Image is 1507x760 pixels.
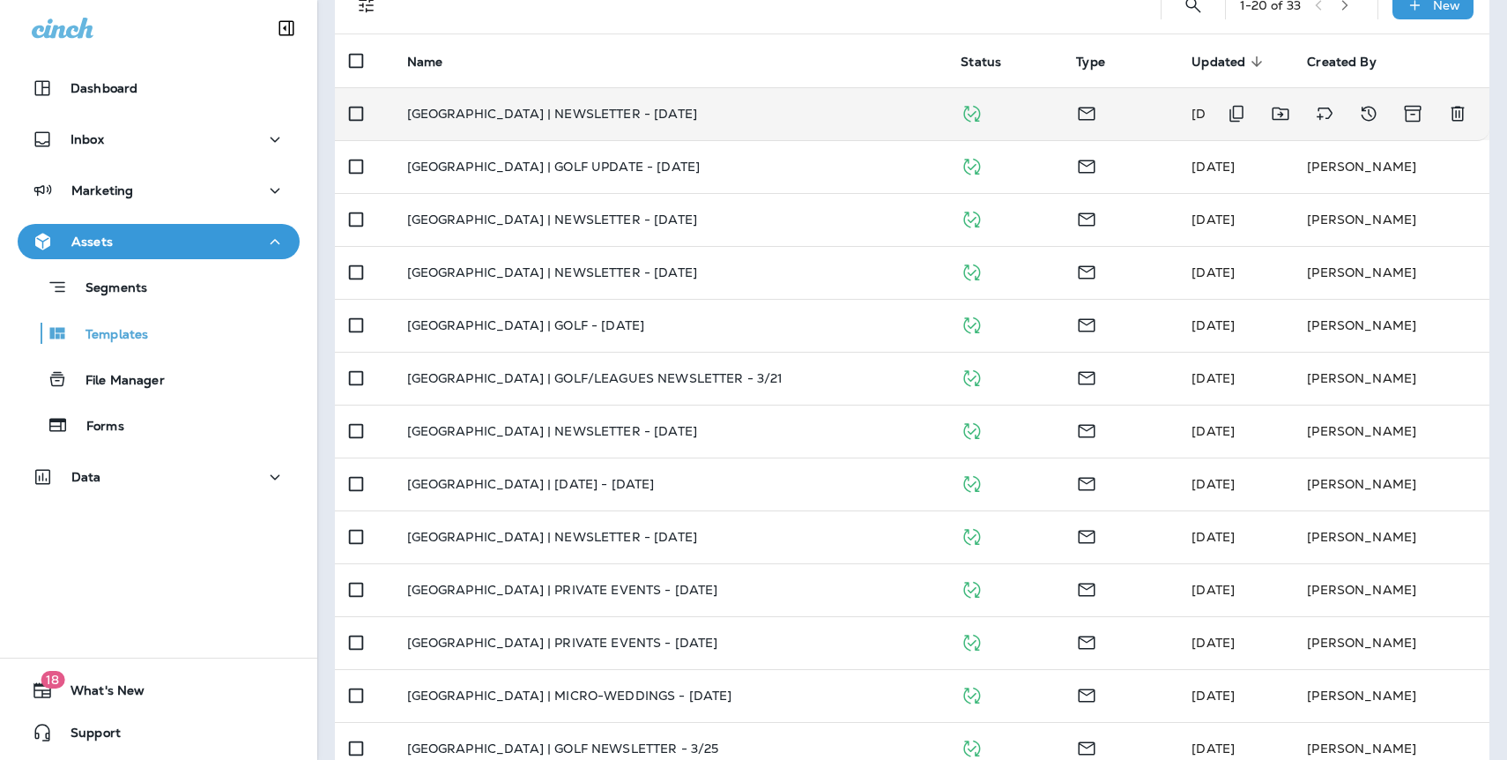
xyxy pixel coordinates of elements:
[1076,527,1097,543] span: Email
[18,122,300,157] button: Inbox
[53,683,145,704] span: What's New
[1076,421,1097,437] span: Email
[68,373,165,390] p: File Manager
[407,212,697,227] p: [GEOGRAPHIC_DATA] | NEWSLETTER - [DATE]
[262,11,311,46] button: Collapse Sidebar
[68,280,147,298] p: Segments
[1076,55,1105,70] span: Type
[961,263,983,279] span: Published
[1293,616,1489,669] td: [PERSON_NAME]
[1307,55,1376,70] span: Created By
[407,741,719,756] p: [GEOGRAPHIC_DATA] | GOLF NEWSLETTER - 3/25
[18,361,300,398] button: File Manager
[1076,739,1097,755] span: Email
[961,316,983,332] span: Published
[71,81,137,95] p: Dashboard
[1395,96,1431,131] button: Archive
[1076,210,1097,226] span: Email
[1076,104,1097,120] span: Email
[1191,265,1235,280] span: Meredith Otero
[18,173,300,208] button: Marketing
[407,371,783,385] p: [GEOGRAPHIC_DATA] | GOLF/LEAGUES NEWSLETTER - 3/21
[961,54,1024,70] span: Status
[961,474,983,490] span: Published
[41,671,64,689] span: 18
[1191,370,1235,386] span: Meredith Otero
[71,235,113,249] p: Assets
[407,424,697,438] p: [GEOGRAPHIC_DATA] | NEWSLETTER - [DATE]
[18,459,300,495] button: Data
[1293,510,1489,563] td: [PERSON_NAME]
[407,107,697,121] p: [GEOGRAPHIC_DATA] | NEWSLETTER - [DATE]
[18,673,300,708] button: 18What's New
[1293,140,1489,193] td: [PERSON_NAME]
[1191,212,1235,227] span: Meredith Otero
[1076,633,1097,649] span: Email
[407,530,697,544] p: [GEOGRAPHIC_DATA] | NEWSLETTER - [DATE]
[1191,741,1235,756] span: Meredith Otero
[68,327,148,344] p: Templates
[961,633,983,649] span: Published
[1191,55,1245,70] span: Updated
[1440,96,1475,131] button: Delete
[18,315,300,352] button: Templates
[407,265,697,279] p: [GEOGRAPHIC_DATA] | NEWSLETTER - [DATE]
[961,369,983,384] span: Published
[1076,316,1097,332] span: Email
[1076,263,1097,279] span: Email
[1191,688,1235,704] span: Meredith Otero
[18,406,300,443] button: Forms
[53,726,121,747] span: Support
[1076,686,1097,702] span: Email
[407,636,718,650] p: [GEOGRAPHIC_DATA] | PRIVATE EVENTS - [DATE]
[1293,246,1489,299] td: [PERSON_NAME]
[407,689,732,703] p: [GEOGRAPHIC_DATA] | MICRO-WEDDINGS - [DATE]
[1076,54,1128,70] span: Type
[1076,474,1097,490] span: Email
[1191,317,1235,333] span: Meredith Otero
[961,580,983,596] span: Published
[1293,405,1489,458] td: [PERSON_NAME]
[407,54,466,70] span: Name
[1191,106,1235,122] span: Meredith Otero
[1191,635,1235,651] span: Meredith Otero
[1293,352,1489,405] td: [PERSON_NAME]
[18,268,300,306] button: Segments
[1293,193,1489,246] td: [PERSON_NAME]
[1191,529,1235,545] span: Meredith Otero
[1263,96,1298,131] button: Move to folder
[1076,580,1097,596] span: Email
[407,318,645,332] p: [GEOGRAPHIC_DATA] | GOLF - [DATE]
[1076,157,1097,173] span: Email
[961,104,983,120] span: Published
[1191,423,1235,439] span: Meredith Otero
[961,55,1001,70] span: Status
[18,224,300,259] button: Assets
[71,132,104,146] p: Inbox
[1293,563,1489,616] td: [PERSON_NAME]
[961,421,983,437] span: Published
[1191,476,1235,492] span: Meredith Otero
[71,470,101,484] p: Data
[1191,582,1235,598] span: Meredith Otero
[407,583,718,597] p: [GEOGRAPHIC_DATA] | PRIVATE EVENTS - [DATE]
[1191,159,1235,175] span: Meredith Otero
[1307,54,1399,70] span: Created By
[407,477,655,491] p: [GEOGRAPHIC_DATA] | [DATE] - [DATE]
[1076,369,1097,384] span: Email
[961,739,983,755] span: Published
[1351,96,1386,131] button: View Changelog
[1191,54,1268,70] span: Updated
[18,71,300,106] button: Dashboard
[71,183,133,197] p: Marketing
[961,686,983,702] span: Published
[407,55,443,70] span: Name
[961,157,983,173] span: Published
[1293,669,1489,722] td: [PERSON_NAME]
[961,527,983,543] span: Published
[69,419,124,436] p: Forms
[18,715,300,750] button: Support
[1307,96,1342,131] button: Add tags
[1293,458,1489,510] td: [PERSON_NAME]
[961,210,983,226] span: Published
